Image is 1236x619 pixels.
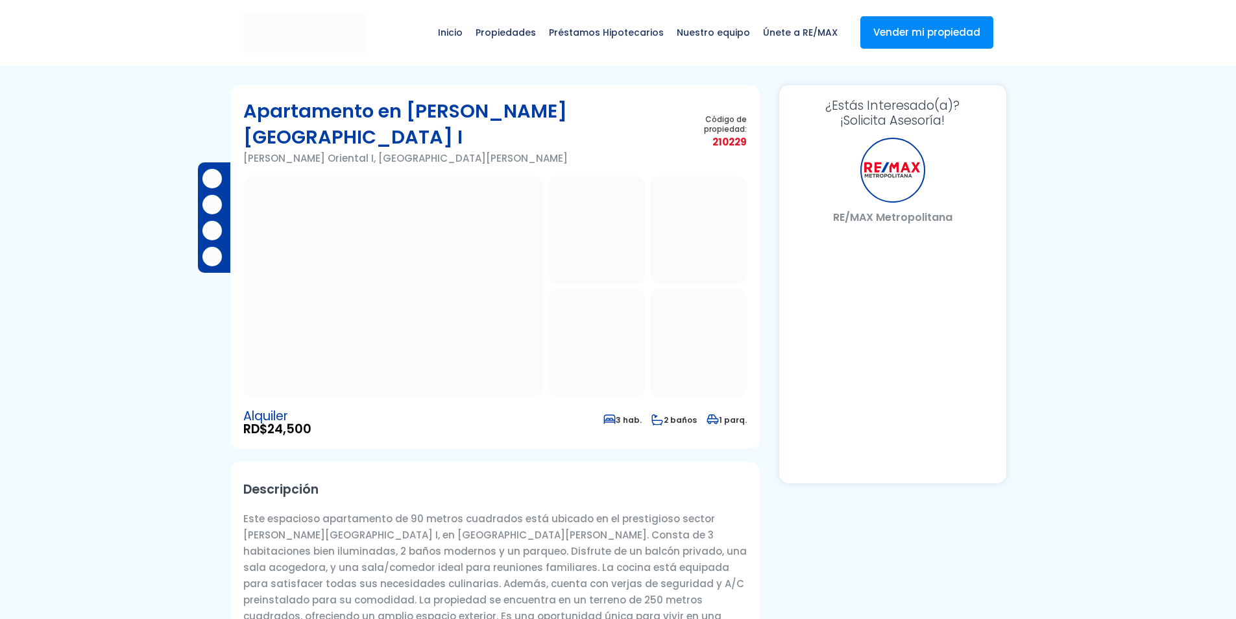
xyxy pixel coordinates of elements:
span: 2 baños [651,414,697,425]
span: Código de propiedad: [677,114,746,134]
img: Apartamento en Prado Oriental I [243,176,543,397]
span: 210229 [677,134,746,150]
span: Préstamos Hipotecarios [542,13,670,52]
img: Compartir [206,172,219,186]
span: 24,500 [267,420,311,438]
img: Apartamento en Prado Oriental I [650,289,747,397]
img: Apartamento en Prado Oriental I [650,176,747,284]
iframe: Form 0 [792,235,993,470]
a: Vender mi propiedad [860,16,993,49]
img: Apartamento en Prado Oriental I [548,289,645,397]
span: 3 hab. [603,414,642,425]
p: [PERSON_NAME] Oriental I, [GEOGRAPHIC_DATA][PERSON_NAME] [243,150,678,166]
span: Nuestro equipo [670,13,757,52]
span: Alquiler [243,410,311,423]
img: Apartamento en Prado Oriental I [548,176,645,284]
span: RD$ [243,423,311,436]
span: ¿Estás Interesado(a)? [792,98,993,113]
span: Únete a RE/MAX [757,13,844,52]
span: 1 parq. [707,414,747,425]
h2: Descripción [243,475,747,504]
img: Compartir [206,250,219,264]
h1: Apartamento en [PERSON_NAME][GEOGRAPHIC_DATA] I [243,98,678,150]
span: Propiedades [469,13,542,52]
div: RE/MAX Metropolitana [860,138,925,203]
h3: ¡Solicita Asesoría! [792,98,993,128]
img: Compartir [206,198,219,212]
span: Inicio [431,13,469,52]
img: Compartir [206,224,219,238]
p: RE/MAX Metropolitana [792,209,993,225]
